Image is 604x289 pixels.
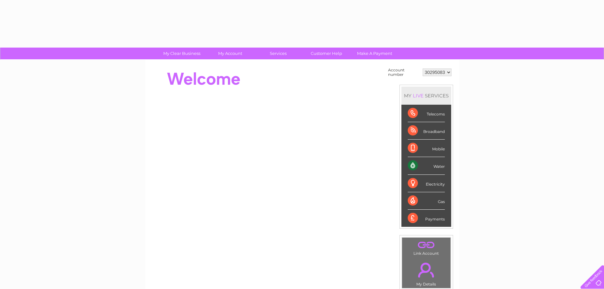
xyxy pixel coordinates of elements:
div: Payments [408,210,445,227]
td: My Details [402,257,451,288]
td: Link Account [402,237,451,257]
div: Gas [408,192,445,210]
a: Make A Payment [348,48,401,59]
td: Account number [386,66,421,78]
a: Customer Help [300,48,353,59]
a: Services [252,48,304,59]
div: Electricity [408,175,445,192]
div: Telecoms [408,105,445,122]
a: My Account [204,48,256,59]
div: MY SERVICES [401,87,451,105]
a: My Clear Business [156,48,208,59]
a: . [404,239,449,250]
a: . [404,259,449,281]
div: Water [408,157,445,174]
div: Mobile [408,140,445,157]
div: LIVE [412,93,425,99]
div: Broadband [408,122,445,140]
